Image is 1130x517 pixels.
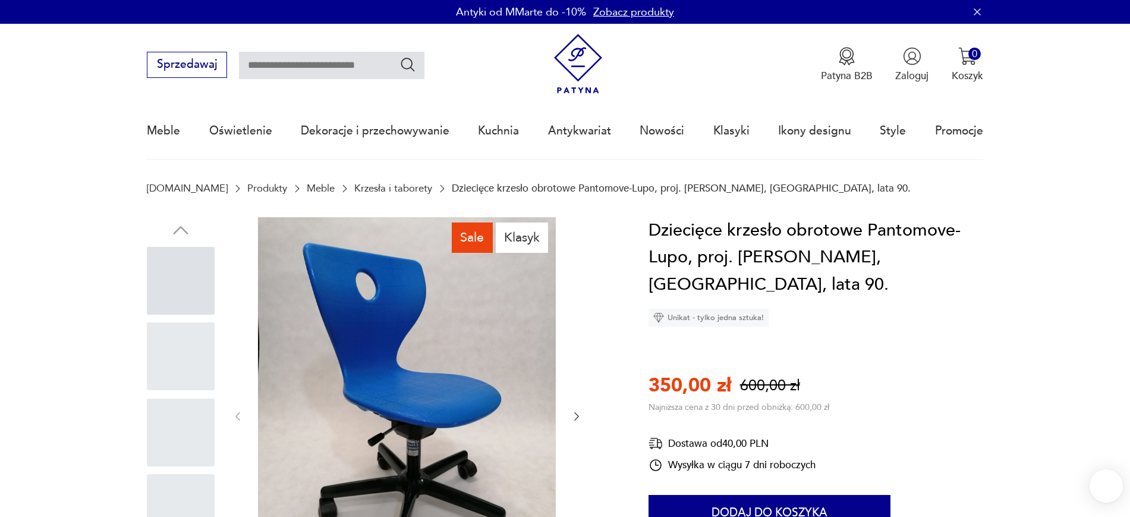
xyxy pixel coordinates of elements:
a: Meble [307,183,335,194]
button: 0Koszyk [952,47,983,83]
a: Promocje [935,104,983,158]
a: Dekoracje i przechowywanie [301,104,449,158]
a: Sprzedawaj [147,61,227,70]
a: [DOMAIN_NAME] [147,183,228,194]
div: Klasyk [496,223,549,252]
p: 350,00 zł [649,372,731,399]
a: Nowości [640,104,684,158]
p: Zaloguj [895,69,928,83]
p: Antyki od MMarte do -10% [456,5,586,20]
a: Ikony designu [778,104,851,158]
a: Krzesła i taborety [354,183,432,194]
h1: Dziecięce krzesło obrotowe Pantomove-Lupo, proj. [PERSON_NAME], [GEOGRAPHIC_DATA], lata 90. [649,217,983,299]
a: Antykwariat [548,104,611,158]
a: Style [880,104,906,158]
img: Ikona dostawy [649,436,663,451]
img: Ikonka użytkownika [903,47,921,65]
img: Patyna - sklep z meblami i dekoracjami vintage [548,34,608,94]
p: Koszyk [952,69,983,83]
a: Produkty [247,183,287,194]
a: Oświetlenie [209,104,272,158]
div: Wysyłka w ciągu 7 dni roboczych [649,458,816,472]
a: Ikona medaluPatyna B2B [821,47,873,83]
p: Patyna B2B [821,69,873,83]
p: Najniższa cena z 30 dni przed obniżką: 600,00 zł [649,402,829,413]
p: Dziecięce krzesło obrotowe Pantomove-Lupo, proj. [PERSON_NAME], [GEOGRAPHIC_DATA], lata 90. [452,183,911,194]
p: 600,00 zł [740,375,800,396]
a: Klasyki [713,104,750,158]
button: Szukaj [399,56,417,73]
div: 0 [968,48,981,60]
button: Zaloguj [895,47,928,83]
button: Sprzedawaj [147,52,227,78]
div: Sale [452,223,493,252]
button: Patyna B2B [821,47,873,83]
img: Ikona koszyka [958,47,977,65]
div: Dostawa od 40,00 PLN [649,436,816,451]
img: Ikona diamentu [653,312,664,323]
img: Ikona medalu [838,47,856,65]
div: Unikat - tylko jedna sztuka! [649,309,769,327]
a: Zobacz produkty [593,5,674,20]
iframe: Smartsupp widget button [1090,469,1123,503]
a: Kuchnia [478,104,519,158]
a: Meble [147,104,180,158]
